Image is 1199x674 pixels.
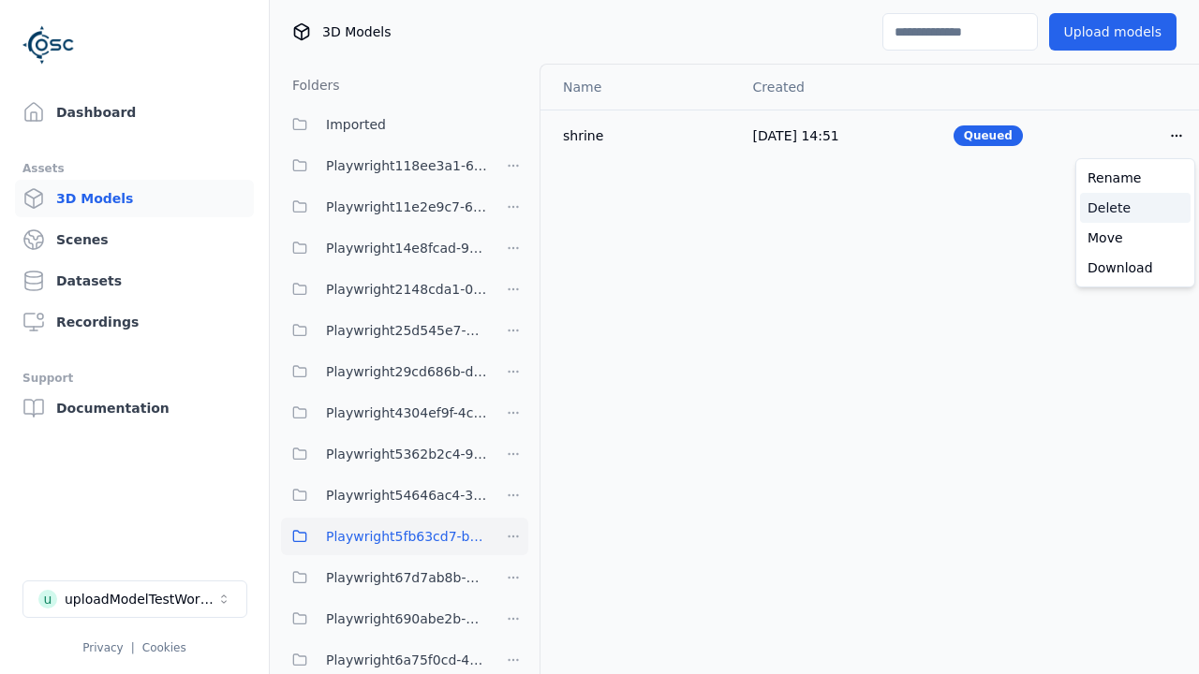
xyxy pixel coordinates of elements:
a: Download [1080,253,1191,283]
a: Move [1080,223,1191,253]
a: Rename [1080,163,1191,193]
a: Delete [1080,193,1191,223]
